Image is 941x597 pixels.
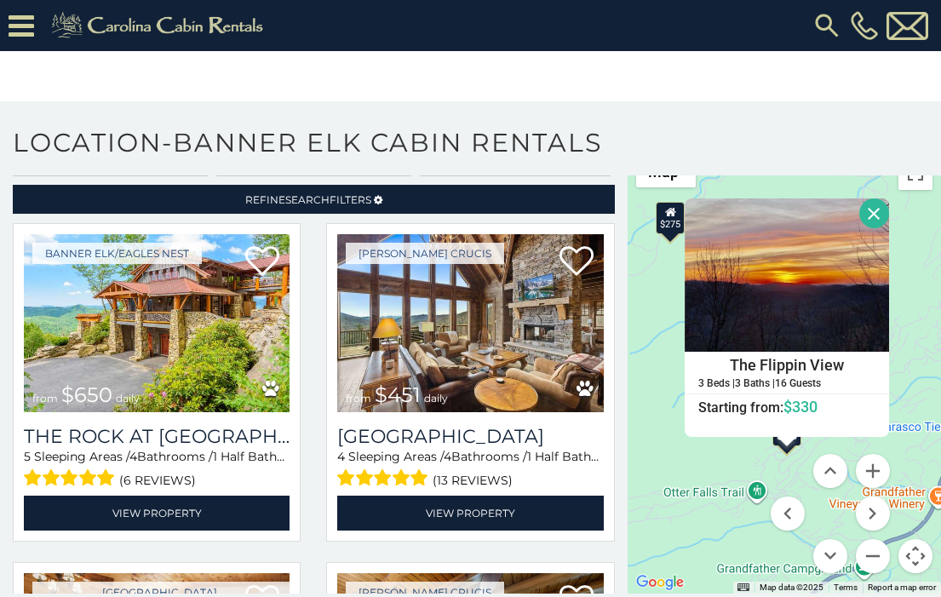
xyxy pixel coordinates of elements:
[812,10,842,41] img: search-regular.svg
[24,449,31,464] span: 5
[846,11,882,40] a: [PHONE_NUMBER]
[285,193,330,206] span: Search
[760,583,823,592] span: Map data ©2025
[24,496,290,531] a: View Property
[685,198,889,352] img: The Flippin View
[859,198,889,228] button: Close
[433,469,513,491] span: (13 reviews)
[868,583,936,592] a: Report a map error
[337,496,603,531] a: View Property
[559,244,594,280] a: Add to favorites
[737,582,749,594] button: Keyboard shortcuts
[24,425,290,448] a: The Rock at [GEOGRAPHIC_DATA]
[129,449,137,464] span: 4
[24,234,290,412] a: The Rock at Eagles Nest from $650 daily
[346,243,504,264] a: [PERSON_NAME] Crucis
[632,571,688,594] a: Open this area in Google Maps (opens a new window)
[834,583,858,592] a: Terms (opens in new tab)
[337,448,603,491] div: Sleeping Areas / Bathrooms / Sleeps:
[656,202,685,234] div: $275
[245,244,279,280] a: Add to favorites
[43,9,278,43] img: Khaki-logo.png
[32,392,58,405] span: from
[424,392,448,405] span: daily
[24,234,290,412] img: The Rock at Eagles Nest
[771,497,805,531] button: Move left
[783,398,818,416] span: $330
[24,425,290,448] h3: The Rock at Eagles Nest
[24,448,290,491] div: Sleeping Areas / Bathrooms / Sleeps:
[337,234,603,412] img: Cucumber Tree Lodge
[898,539,932,573] button: Map camera controls
[61,382,112,407] span: $650
[686,399,888,416] h6: Starting from:
[444,449,451,464] span: 4
[119,469,196,491] span: (6 reviews)
[337,234,603,412] a: Cucumber Tree Lodge from $451 daily
[245,193,371,206] span: Refine Filters
[856,539,890,573] button: Zoom out
[813,454,847,488] button: Move up
[813,539,847,573] button: Move down
[686,353,888,378] h4: The Flippin View
[698,378,735,389] h5: 3 Beds |
[375,382,421,407] span: $451
[856,497,890,531] button: Move right
[337,425,603,448] h3: Cucumber Tree Lodge
[13,185,615,214] a: RefineSearchFilters
[685,352,889,416] a: The Flippin View 3 Beds | 3 Baths | 16 Guests Starting from:$330
[775,378,821,389] h5: 16 Guests
[116,392,140,405] span: daily
[527,449,605,464] span: 1 Half Baths /
[32,243,202,264] a: Banner Elk/Eagles Nest
[337,449,345,464] span: 4
[337,425,603,448] a: [GEOGRAPHIC_DATA]
[856,454,890,488] button: Zoom in
[632,571,688,594] img: Google
[735,378,775,389] h5: 3 Baths |
[346,392,371,405] span: from
[213,449,290,464] span: 1 Half Baths /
